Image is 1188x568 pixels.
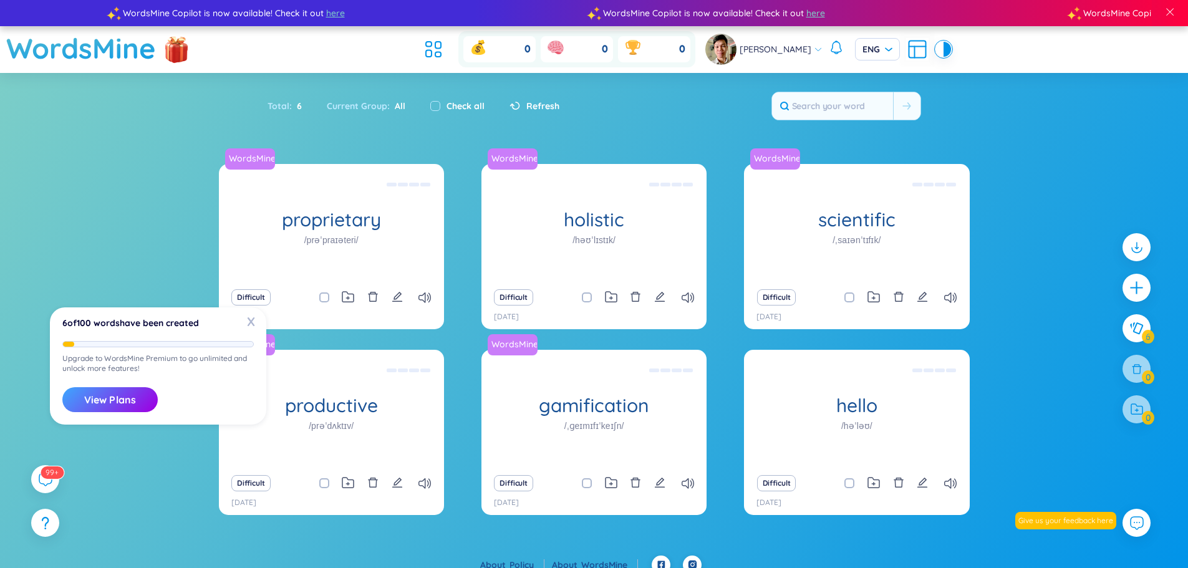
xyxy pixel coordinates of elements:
[744,395,969,416] h1: hello
[225,148,280,170] a: WordsMine
[862,43,892,55] span: ENG
[481,395,707,416] h1: gamification
[6,26,156,70] a: WordsMine
[893,289,904,306] button: delete
[740,42,811,56] span: [PERSON_NAME]
[756,311,781,323] p: [DATE]
[564,419,624,433] h1: /ˌɡeɪmɪfɪˈkeɪʃn/
[292,99,302,113] span: 6
[219,395,444,416] h1: productive
[231,475,271,491] button: Difficult
[62,320,254,326] p: 6 of 100 words have been created
[893,291,904,302] span: delete
[323,6,342,20] span: here
[62,354,254,373] p: Upgrade to WordsMine Premium to go unlimited and unlock more features!
[833,233,881,247] h1: /ˌsaɪənˈtɪfɪk/
[744,209,969,231] h1: scientific
[390,100,405,112] span: All
[494,311,519,323] p: [DATE]
[486,338,539,350] a: WordsMine
[486,152,539,165] a: WordsMine
[893,474,904,492] button: delete
[219,209,444,231] h1: proprietary
[572,233,616,247] h1: /həʊˈlɪstɪk/
[392,289,403,306] button: edit
[241,312,260,331] span: X
[917,474,928,492] button: edit
[231,497,256,509] p: [DATE]
[654,289,665,306] button: edit
[654,291,665,302] span: edit
[164,31,189,68] img: flashSalesIcon.a7f4f837.png
[62,387,158,412] button: View Plans
[749,152,801,165] a: WordsMine
[803,6,822,20] span: here
[224,152,276,165] a: WordsMine
[750,148,805,170] a: WordsMine
[367,477,379,488] span: delete
[314,93,418,119] div: Current Group :
[488,334,543,355] a: WordsMine
[630,474,641,492] button: delete
[392,474,403,492] button: edit
[756,497,781,509] p: [DATE]
[304,233,359,247] h1: /prəˈpraɪəteri/
[41,466,64,479] sup: 573
[630,289,641,306] button: delete
[392,291,403,302] span: edit
[705,34,736,65] img: avatar
[488,148,543,170] a: WordsMine
[591,6,1071,20] div: WordsMine Copilot is now available! Check it out
[367,289,379,306] button: delete
[524,42,531,56] span: 0
[526,99,559,113] span: Refresh
[231,289,271,306] button: Difficult
[602,42,608,56] span: 0
[630,291,641,302] span: delete
[268,93,314,119] div: Total :
[367,291,379,302] span: delete
[841,419,872,433] h1: /həˈləʊ/
[494,497,519,509] p: [DATE]
[494,475,533,491] button: Difficult
[772,92,893,120] input: Search your word
[630,477,641,488] span: delete
[481,209,707,231] h1: holistic
[757,475,796,491] button: Difficult
[705,34,740,65] a: avatar
[392,477,403,488] span: edit
[917,477,928,488] span: edit
[309,419,354,433] h1: /prəˈdʌktɪv/
[654,477,665,488] span: edit
[1129,280,1144,296] span: plus
[494,289,533,306] button: Difficult
[917,289,928,306] button: edit
[757,289,796,306] button: Difficult
[111,6,591,20] div: WordsMine Copilot is now available! Check it out
[447,99,485,113] label: Check all
[679,42,685,56] span: 0
[654,474,665,492] button: edit
[367,474,379,492] button: delete
[917,291,928,302] span: edit
[893,477,904,488] span: delete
